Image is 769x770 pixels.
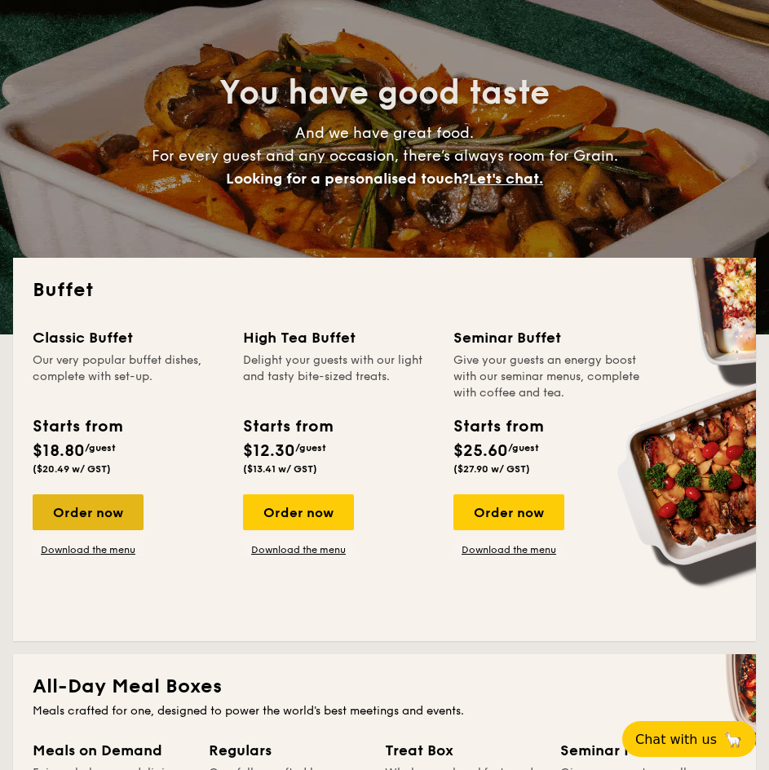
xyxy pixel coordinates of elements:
span: Let's chat. [469,170,543,188]
span: ($13.41 w/ GST) [243,463,317,475]
div: Starts from [453,414,542,439]
span: $12.30 [243,441,295,461]
div: High Tea Buffet [243,326,434,349]
div: Starts from [33,414,122,439]
h2: All-Day Meal Boxes [33,674,736,700]
a: Download the menu [453,543,564,556]
span: Chat with us [635,732,717,747]
div: Our very popular buffet dishes, complete with set-up. [33,352,223,401]
span: $18.80 [33,441,85,461]
div: Delight your guests with our light and tasty bite-sized treats. [243,352,434,401]
div: Classic Buffet [33,326,223,349]
div: Meals on Demand [33,739,189,762]
span: /guest [508,442,539,454]
span: $25.60 [453,441,508,461]
span: 🦙 [723,730,743,749]
span: Looking for a personalised touch? [226,170,469,188]
a: Download the menu [243,543,354,556]
div: Give your guests an energy boost with our seminar menus, complete with coffee and tea. [453,352,644,401]
div: Treat Box [385,739,541,762]
div: Seminar Buffet [453,326,644,349]
span: ($27.90 w/ GST) [453,463,530,475]
div: Order now [243,494,354,530]
span: You have good taste [219,73,550,113]
a: Download the menu [33,543,144,556]
h2: Buffet [33,277,736,303]
div: Seminar Meal Box [560,739,719,762]
div: Order now [453,494,564,530]
div: Meals crafted for one, designed to power the world's best meetings and events. [33,703,736,719]
span: And we have great food. For every guest and any occasion, there’s always room for Grain. [152,124,618,188]
span: /guest [295,442,326,454]
div: Regulars [209,739,365,762]
div: Starts from [243,414,332,439]
span: ($20.49 w/ GST) [33,463,111,475]
button: Chat with us🦙 [622,721,756,757]
div: Order now [33,494,144,530]
span: /guest [85,442,116,454]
